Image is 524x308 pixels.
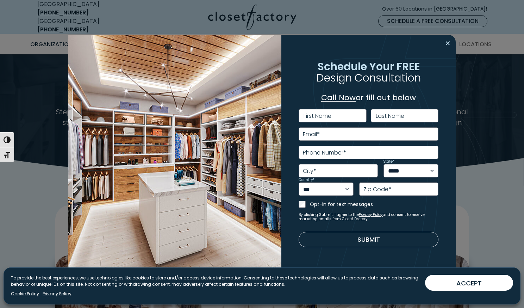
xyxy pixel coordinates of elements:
span: Design Consultation [317,70,421,85]
img: Walk in closet with island [68,35,281,273]
button: ACCEPT [425,275,513,291]
button: Submit [299,232,439,247]
label: Opt-in for text messages [310,201,439,208]
label: City [303,168,316,174]
label: Email [303,132,320,137]
button: Close modal [443,38,453,49]
label: Zip Code [363,187,391,192]
a: Privacy Policy [359,212,383,217]
label: Last Name [376,113,404,119]
small: By clicking Submit, I agree to the and consent to receive marketing emails from Closet Factory. [299,213,439,221]
a: Call Now [321,92,356,103]
span: Schedule Your FREE [317,59,420,74]
label: State [383,160,394,163]
label: First Name [304,113,331,119]
p: To provide the best experiences, we use technologies like cookies to store and/or access device i... [11,275,419,288]
a: Privacy Policy [43,291,71,297]
label: Country [299,178,314,182]
label: Phone Number [303,150,346,156]
a: Cookie Policy [11,291,39,297]
p: or fill out below [299,92,439,103]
